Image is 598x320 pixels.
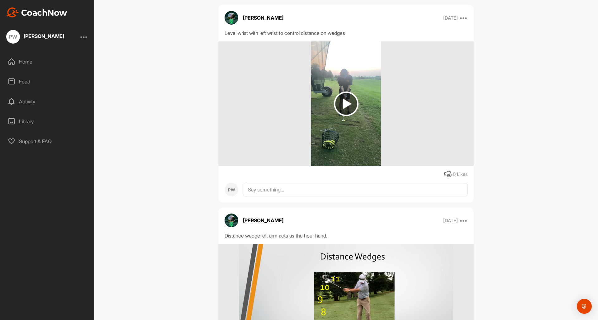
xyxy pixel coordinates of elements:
img: play [334,92,358,116]
div: Support & FAQ [3,134,91,149]
div: Level wrist with left wrist to control distance on wedges [225,29,467,37]
img: avatar [225,11,238,25]
div: Library [3,114,91,129]
div: Home [3,54,91,69]
div: Feed [3,74,91,89]
div: [PERSON_NAME] [24,34,64,39]
p: [PERSON_NAME] [243,217,283,224]
p: [DATE] [443,15,458,21]
p: [PERSON_NAME] [243,14,283,21]
img: CoachNow [6,7,67,17]
img: avatar [225,214,238,227]
div: Open Intercom Messenger [577,299,592,314]
div: 0 Likes [453,171,467,178]
div: PW [225,183,238,196]
p: [DATE] [443,218,458,224]
div: Distance wedge left arm acts as the hour hand. [225,232,467,239]
div: PW [6,30,20,44]
img: media [311,41,381,166]
div: Activity [3,94,91,109]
